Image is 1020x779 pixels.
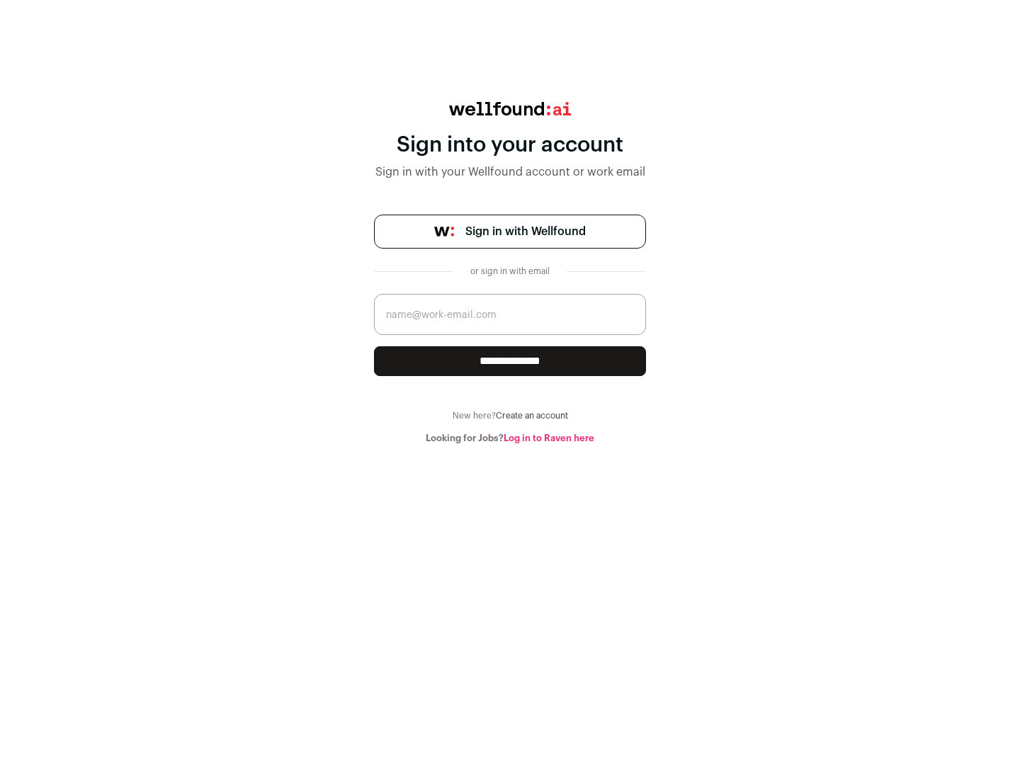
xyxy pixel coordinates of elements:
[504,433,594,443] a: Log in to Raven here
[374,410,646,421] div: New here?
[374,164,646,181] div: Sign in with your Wellfound account or work email
[449,102,571,115] img: wellfound:ai
[374,132,646,158] div: Sign into your account
[496,411,568,420] a: Create an account
[374,215,646,249] a: Sign in with Wellfound
[374,294,646,335] input: name@work-email.com
[465,266,555,277] div: or sign in with email
[374,433,646,444] div: Looking for Jobs?
[465,223,586,240] span: Sign in with Wellfound
[434,227,454,237] img: wellfound-symbol-flush-black-fb3c872781a75f747ccb3a119075da62bfe97bd399995f84a933054e44a575c4.png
